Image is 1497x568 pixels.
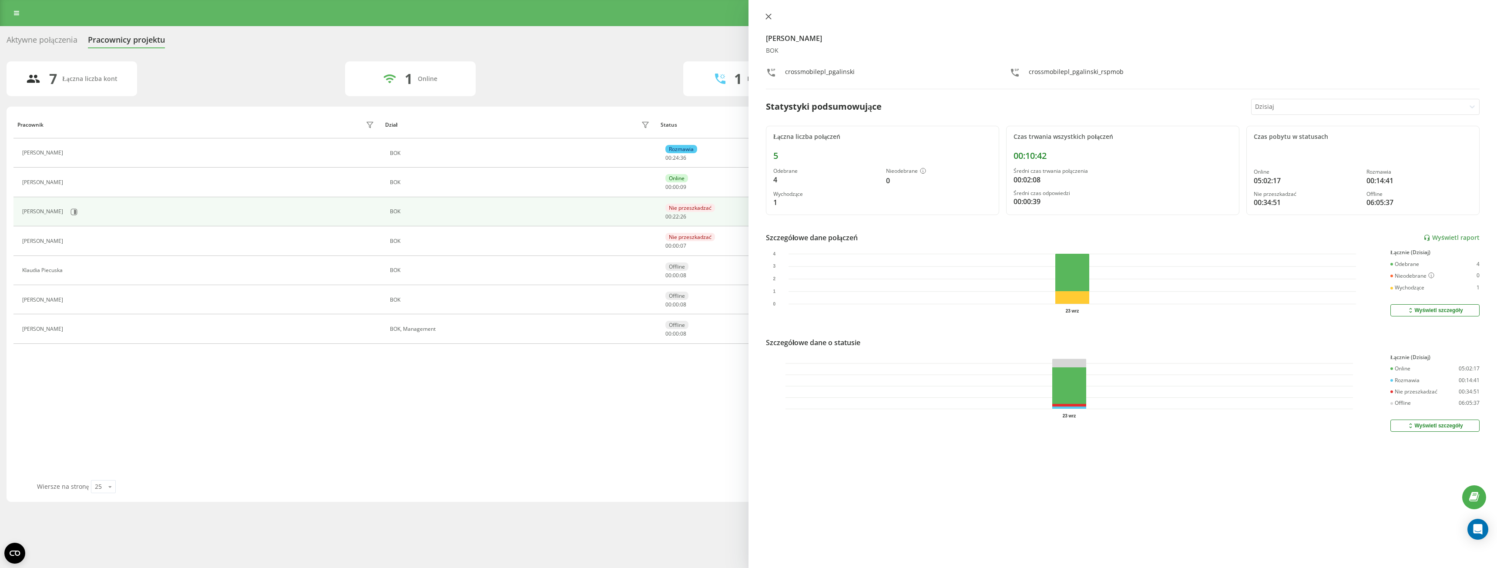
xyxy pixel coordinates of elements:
[680,183,686,191] span: 09
[1390,377,1420,383] div: Rozmawia
[22,297,65,303] div: [PERSON_NAME]
[673,272,679,279] span: 00
[1366,169,1472,175] div: Rozmawia
[390,326,652,332] div: BOK, Management
[418,75,437,83] div: Online
[1014,196,1232,207] div: 00:00:39
[1477,272,1480,279] div: 0
[773,168,879,174] div: Odebrane
[673,301,679,308] span: 00
[773,191,879,197] div: Wychodzące
[665,272,671,279] span: 00
[773,289,775,294] text: 1
[665,213,671,220] span: 00
[1467,519,1488,540] div: Open Intercom Messenger
[1254,175,1359,186] div: 05:02:17
[1459,366,1480,372] div: 05:02:17
[1407,307,1463,314] div: Wyświetl szczegóły
[390,208,652,215] div: BOK
[1390,420,1480,432] button: Wyświetl szczegóły
[22,179,65,185] div: [PERSON_NAME]
[385,122,397,128] div: Dział
[1390,400,1411,406] div: Offline
[773,252,775,256] text: 4
[1014,133,1232,141] div: Czas trwania wszystkich połączeń
[665,262,688,271] div: Offline
[62,75,117,83] div: Łączna liczba kont
[1366,191,1472,197] div: Offline
[665,331,686,337] div: : :
[766,47,1480,54] div: BOK
[1366,197,1472,208] div: 06:05:37
[665,174,688,182] div: Online
[680,213,686,220] span: 26
[773,302,775,306] text: 0
[1254,197,1359,208] div: 00:34:51
[680,330,686,337] span: 08
[405,71,413,87] div: 1
[390,238,652,244] div: BOK
[1014,190,1232,196] div: Średni czas odpowiedzi
[1014,168,1232,174] div: Średni czas trwania połączenia
[766,337,860,348] div: Szczegółowe dane o statusie
[785,67,855,80] div: crossmobilepl_pgalinski
[766,100,882,113] div: Statystyki podsumowujące
[390,179,652,185] div: BOK
[680,301,686,308] span: 08
[22,267,65,273] div: Klaudia Piecuska
[680,154,686,161] span: 36
[886,168,992,175] div: Nieodebrane
[665,243,686,249] div: : :
[1477,285,1480,291] div: 1
[665,184,686,190] div: : :
[1063,413,1076,418] text: 23 wrz
[665,292,688,300] div: Offline
[22,208,65,215] div: [PERSON_NAME]
[22,326,65,332] div: [PERSON_NAME]
[665,330,671,337] span: 00
[1477,261,1480,267] div: 4
[1390,389,1437,395] div: Nie przeszkadzać
[680,272,686,279] span: 08
[1390,285,1424,291] div: Wychodzące
[673,330,679,337] span: 00
[665,233,715,241] div: Nie przeszkadzać
[665,155,686,161] div: : :
[1254,191,1359,197] div: Nie przeszkadzać
[1459,389,1480,395] div: 00:34:51
[1390,366,1410,372] div: Online
[773,151,992,161] div: 5
[49,71,57,87] div: 7
[1459,400,1480,406] div: 06:05:37
[1390,249,1480,255] div: Łącznie (Dzisiaj)
[1390,304,1480,316] button: Wyświetl szczegóły
[1423,234,1480,242] a: Wyświetl raport
[673,242,679,249] span: 00
[390,150,652,156] div: BOK
[773,175,879,185] div: 4
[4,543,25,564] button: Open CMP widget
[747,75,782,83] div: Rozmawiają
[88,35,165,49] div: Pracownicy projektu
[665,301,671,308] span: 00
[665,145,697,153] div: Rozmawia
[773,133,992,141] div: Łączna liczba połączeń
[673,213,679,220] span: 22
[665,204,715,212] div: Nie przeszkadzać
[886,175,992,186] div: 0
[22,150,65,156] div: [PERSON_NAME]
[773,264,775,269] text: 3
[680,242,686,249] span: 07
[1254,133,1472,141] div: Czas pobytu w statusach
[1407,422,1463,429] div: Wyświetl szczegóły
[95,482,102,491] div: 25
[665,242,671,249] span: 00
[665,154,671,161] span: 00
[390,297,652,303] div: BOK
[773,276,775,281] text: 2
[22,238,65,244] div: [PERSON_NAME]
[1459,377,1480,383] div: 00:14:41
[665,183,671,191] span: 00
[665,214,686,220] div: : :
[661,122,677,128] div: Status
